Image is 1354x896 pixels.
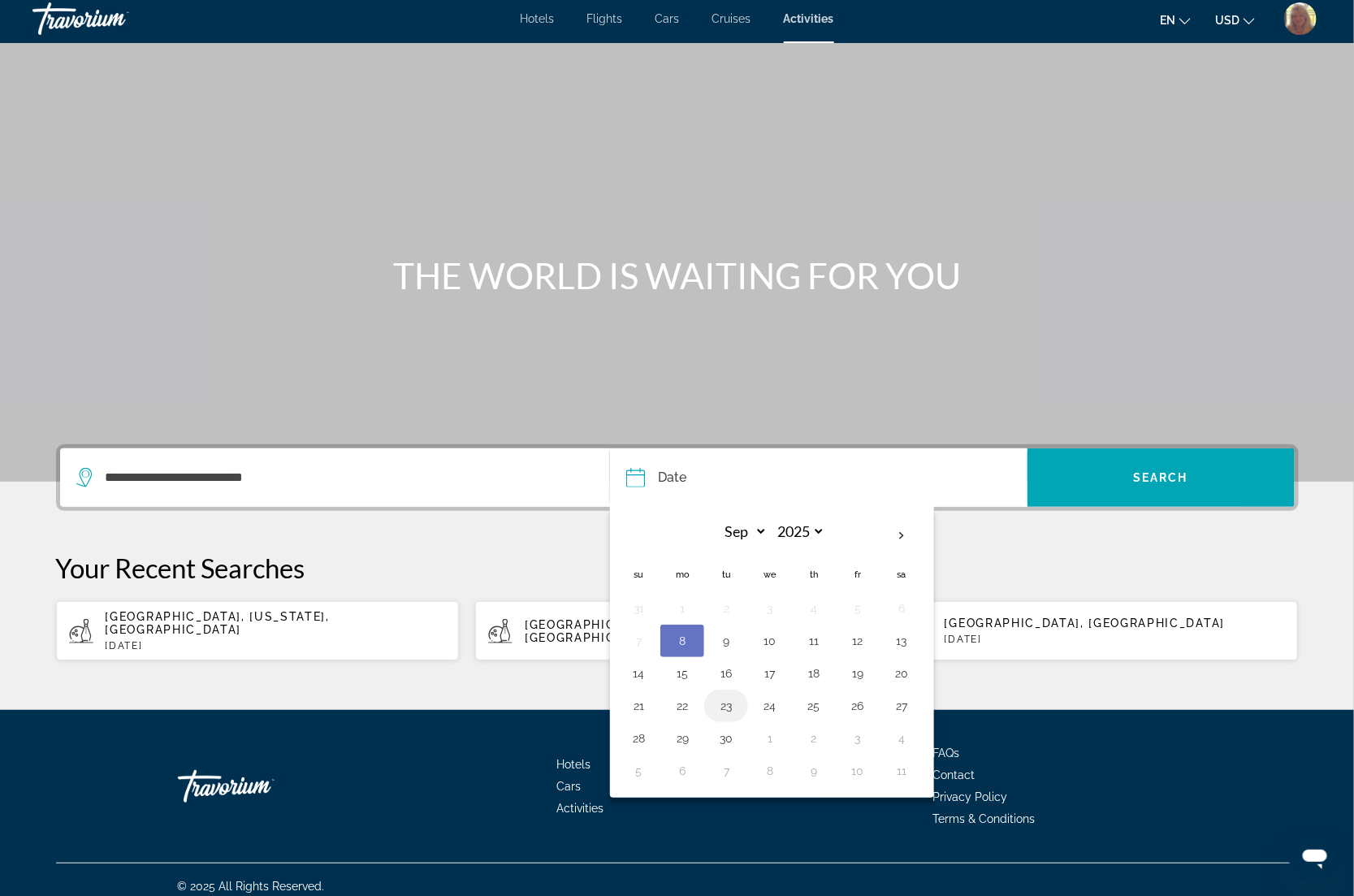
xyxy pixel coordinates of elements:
select: Select month [715,517,768,546]
a: Hotels [521,12,555,25]
button: Day 5 [625,760,651,782]
button: [GEOGRAPHIC_DATA], [US_STATE], [GEOGRAPHIC_DATA] [475,600,879,661]
button: Day 26 [845,695,871,717]
a: Terms & Conditions [933,812,1036,825]
div: Search widget [60,448,1295,507]
button: Day 8 [669,630,695,652]
button: [GEOGRAPHIC_DATA], [US_STATE], [GEOGRAPHIC_DATA][DATE] [56,600,460,661]
button: Day 11 [801,630,827,652]
a: FAQs [933,747,960,760]
button: Day 4 [889,727,915,750]
a: Flights [587,12,623,25]
button: Day 19 [845,662,871,685]
button: Day 14 [625,662,651,685]
button: Day 9 [713,630,739,652]
span: Search [1133,471,1188,484]
span: en [1160,14,1175,27]
button: Next month [880,517,924,555]
button: Day 31 [625,597,651,620]
a: Privacy Policy [933,790,1008,803]
button: User Menu [1279,2,1322,36]
button: Day 3 [845,727,871,750]
h1: THE WORLD IS WAITING FOR YOU [373,254,982,297]
button: Day 20 [889,662,915,685]
p: Your Recent Searches [56,552,1299,584]
button: Day 16 [713,662,739,685]
button: Change currency [1215,8,1255,32]
button: Day 7 [625,630,651,652]
button: Day 8 [757,760,783,782]
button: Day 23 [713,695,739,717]
button: Day 18 [801,662,827,685]
select: Select year [772,517,825,546]
button: Day 22 [669,695,695,717]
button: Day 1 [669,597,695,620]
a: Activities [784,12,834,25]
button: [GEOGRAPHIC_DATA], [GEOGRAPHIC_DATA][DATE] [895,600,1299,661]
button: Day 3 [757,597,783,620]
a: Cars [556,780,581,793]
a: Cars [655,12,680,25]
button: Day 6 [669,760,695,782]
button: Day 17 [757,662,783,685]
p: [DATE] [945,634,1286,645]
button: Day 27 [889,695,915,717]
button: Day 5 [845,597,871,620]
a: Travorium [178,762,340,811]
button: Day 10 [757,630,783,652]
button: Day 9 [801,760,827,782]
button: Day 24 [757,695,783,717]
button: Day 29 [669,727,695,750]
a: Hotels [556,758,590,771]
iframe: Button to launch messaging window [1289,831,1341,883]
span: [GEOGRAPHIC_DATA], [US_STATE], [GEOGRAPHIC_DATA] [525,618,749,644]
button: Day 30 [713,727,739,750]
a: Cruises [712,12,751,25]
button: Search [1027,448,1295,507]
span: USD [1215,14,1239,27]
p: [DATE] [106,640,447,651]
button: Day 12 [845,630,871,652]
button: Day 1 [757,727,783,750]
button: Day 2 [713,597,739,620]
a: Activities [556,802,603,815]
button: Day 4 [801,597,827,620]
button: Day 7 [713,760,739,782]
button: Day 11 [889,760,915,782]
button: Change language [1160,8,1191,32]
button: Day 25 [801,695,827,717]
button: Day 13 [889,630,915,652]
button: Day 15 [669,662,695,685]
button: Day 28 [625,727,651,750]
a: Contact [933,768,975,781]
span: © 2025 All Rights Reserved. [178,880,325,893]
button: Day 10 [845,760,871,782]
img: Z [1284,2,1317,35]
button: Date [626,448,1026,507]
button: Day 21 [625,695,651,717]
span: [GEOGRAPHIC_DATA], [GEOGRAPHIC_DATA] [945,617,1225,630]
button: Day 2 [801,727,827,750]
span: [GEOGRAPHIC_DATA], [US_STATE], [GEOGRAPHIC_DATA] [106,610,330,636]
button: Day 6 [889,597,915,620]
